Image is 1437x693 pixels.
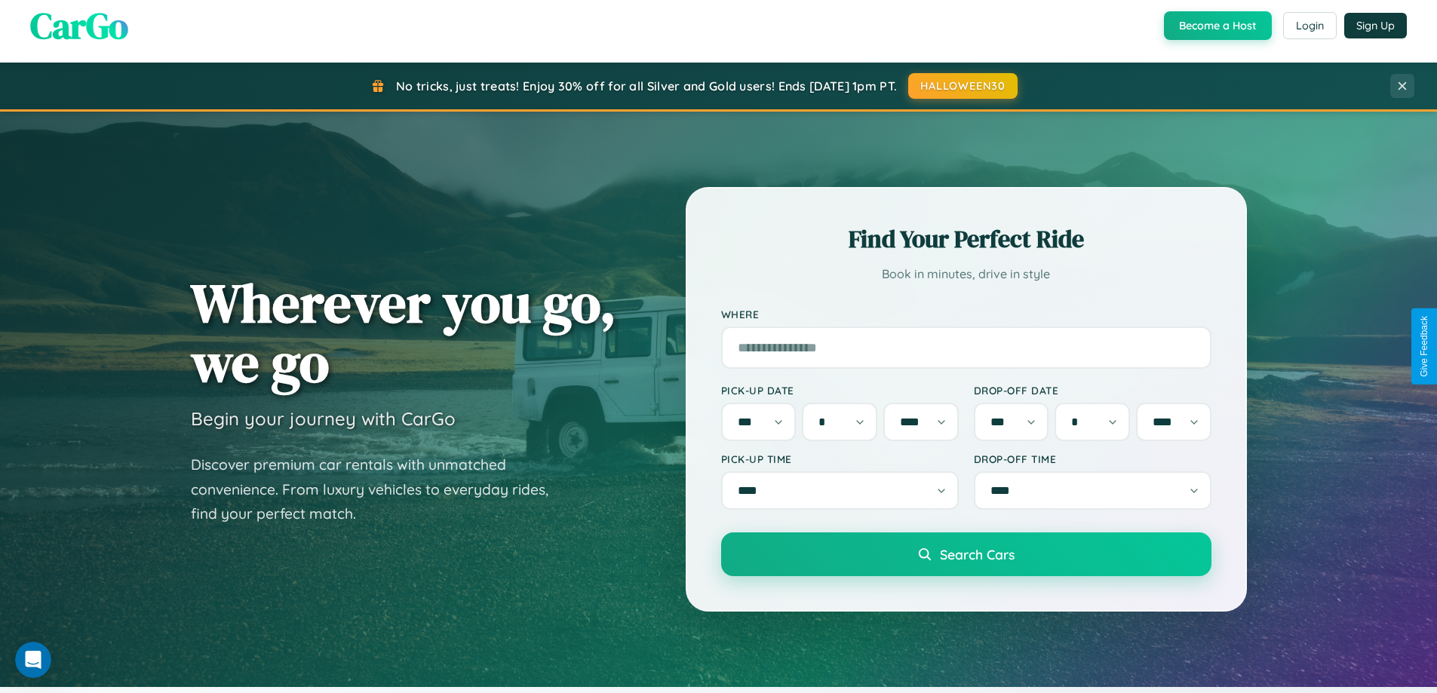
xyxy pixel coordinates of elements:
label: Drop-off Date [974,384,1211,397]
span: Search Cars [940,546,1015,563]
button: Sign Up [1344,13,1407,38]
label: Where [721,308,1211,320]
p: Discover premium car rentals with unmatched convenience. From luxury vehicles to everyday rides, ... [191,452,568,526]
iframe: Intercom live chat [15,642,51,678]
label: Drop-off Time [974,452,1211,465]
span: No tricks, just treats! Enjoy 30% off for all Silver and Gold users! Ends [DATE] 1pm PT. [396,78,897,94]
div: Give Feedback [1419,316,1429,377]
label: Pick-up Time [721,452,959,465]
button: Become a Host [1164,11,1272,40]
button: HALLOWEEN30 [908,73,1018,99]
button: Login [1283,12,1337,39]
h1: Wherever you go, we go [191,273,616,392]
p: Book in minutes, drive in style [721,263,1211,285]
h3: Begin your journey with CarGo [191,407,456,430]
label: Pick-up Date [721,384,959,397]
button: Search Cars [721,532,1211,576]
span: CarGo [30,1,128,51]
h2: Find Your Perfect Ride [721,222,1211,256]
